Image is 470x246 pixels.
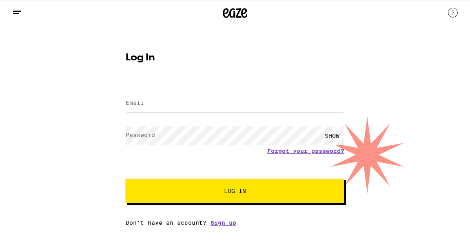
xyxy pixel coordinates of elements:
a: Forgot your password? [267,148,344,154]
span: Hi. Need any help? [5,6,59,12]
label: Password [126,132,155,138]
div: SHOW [320,126,344,145]
h1: Log In [126,53,344,63]
span: Log In [224,188,246,194]
label: Email [126,100,144,106]
button: Log In [126,179,344,203]
div: Don't have an account? [126,219,344,226]
input: Email [126,94,344,113]
a: Sign up [211,219,236,226]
